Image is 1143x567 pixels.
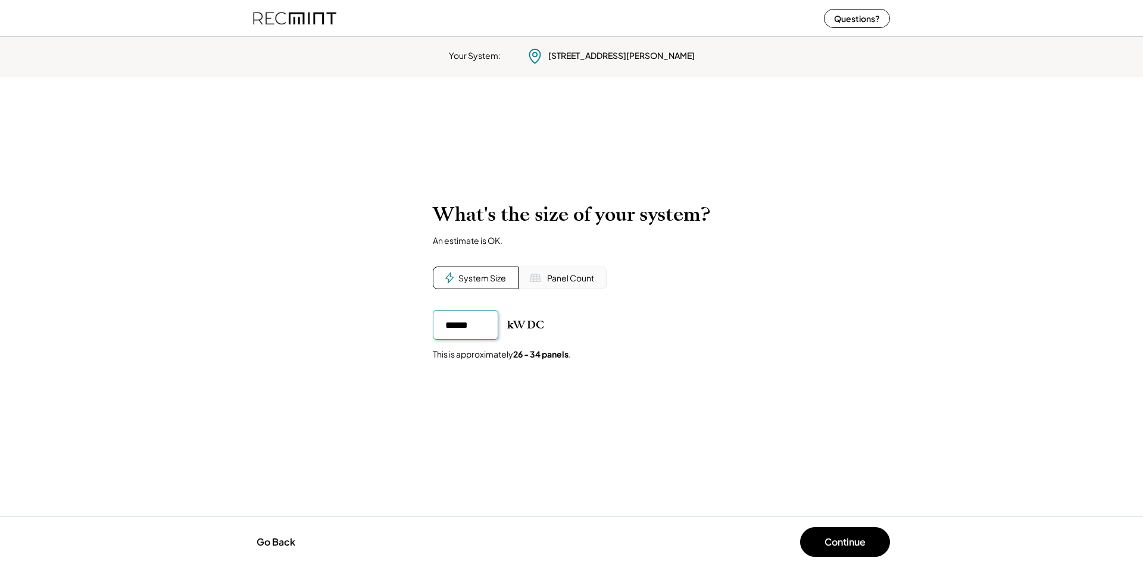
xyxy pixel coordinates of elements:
[433,235,502,246] div: An estimate is OK.
[253,529,299,555] button: Go Back
[548,50,695,62] div: [STREET_ADDRESS][PERSON_NAME]
[507,318,544,332] div: kW DC
[824,9,890,28] button: Questions?
[800,527,890,557] button: Continue
[253,2,336,34] img: recmint-logotype%403x%20%281%29.jpeg
[513,349,569,359] strong: 26 - 34 panels
[433,349,571,361] div: This is approximately .
[529,272,541,284] img: Solar%20Panel%20Icon%20%281%29.svg
[458,272,506,284] div: System Size
[433,203,710,226] h2: What's the size of your system?
[547,272,594,284] div: Panel Count
[449,50,501,62] div: Your System:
